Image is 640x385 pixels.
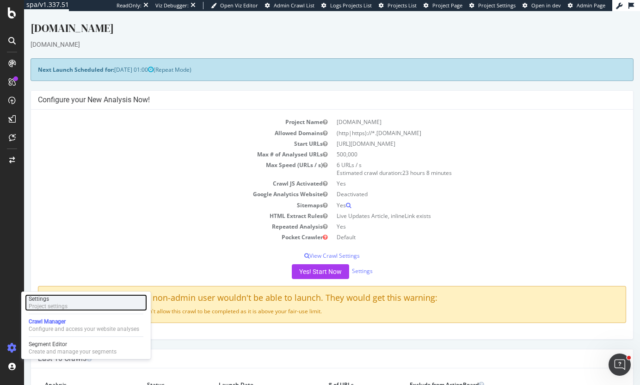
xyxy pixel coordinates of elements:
td: Sitemaps [14,189,308,199]
td: Google Analytics Website [14,178,308,188]
div: Create and manage your segments [29,348,117,355]
h4: You're admin, but a non-admin user wouldn't be able to launch. They would get this warning: [21,282,595,292]
th: Analysis [14,364,116,383]
div: (Repeat Mode) [6,47,609,70]
span: Logs Projects List [330,2,372,9]
span: Open in dev [531,2,561,9]
p: View Crawl Settings [14,241,602,248]
td: (http|https)://*.[DOMAIN_NAME] [308,117,602,127]
a: Project Settings [469,2,516,9]
td: Repeated Analysis [14,210,308,221]
div: Crawl Manager [29,318,139,325]
td: 6 URLs / s Estimated crawl duration: [308,149,602,167]
a: Admin Page [568,2,605,9]
th: Exclude from ActionBoard [379,364,561,383]
td: Start URLs [14,127,308,138]
a: Segment EditorCreate and manage your segments [25,340,147,356]
a: Project Page [424,2,462,9]
td: Project Name [14,106,308,116]
div: [DOMAIN_NAME] [6,29,609,38]
h4: Configure your New Analysis Now! [14,84,602,93]
div: Configure and access your website analyses [29,325,139,333]
td: Pocket Crawler [14,221,308,231]
span: Project Settings [478,2,516,9]
td: Allowed Domains [14,117,308,127]
span: [DATE] 01:00 [90,55,129,62]
iframe: Intercom live chat [609,354,631,376]
a: Admin Crawl List [265,2,314,9]
td: HTML Extract Rules [14,199,308,210]
div: Settings [29,295,68,303]
th: Launch Date [188,364,297,383]
div: ReadOnly: [117,2,142,9]
a: Logs Projects List [321,2,372,9]
a: SettingsProject settings [25,294,147,311]
span: Admin Crawl List [274,2,314,9]
a: Open in dev [523,2,561,9]
span: Admin Page [577,2,605,9]
span: Open Viz Editor [220,2,258,9]
h4: Last 10 Crawls [14,343,602,352]
td: Crawl JS Activated [14,167,308,178]
td: Max Speed (URLs / s) [14,149,308,167]
div: Project settings [29,303,68,310]
span: Projects List [388,2,417,9]
td: Default [308,221,602,231]
td: Yes [308,189,602,199]
div: Segment Editor [29,341,117,348]
td: Deactivated [308,178,602,188]
a: Crawl ManagerConfigure and access your website analyses [25,317,147,334]
td: 500,000 [308,138,602,149]
a: Projects List [379,2,417,9]
td: Yes [308,167,602,178]
td: [URL][DOMAIN_NAME] [308,127,602,138]
td: Max # of Analysed URLs [14,138,308,149]
td: [DOMAIN_NAME] [308,106,602,116]
span: Project Page [432,2,462,9]
a: Open Viz Editor [211,2,258,9]
a: Settings [328,256,349,264]
div: [DOMAIN_NAME] [6,9,609,29]
td: Live Updates Article, inlineLink exists [308,199,602,210]
td: Yes [308,210,602,221]
span: 23 hours 8 minutes [378,158,428,166]
th: # of URLs [297,364,379,383]
p: Sorry, your current plan doesn't allow this crawl to be completed as it is above your fair-use li... [21,296,595,304]
strong: Next Launch Scheduled for: [14,55,90,62]
th: Status [116,364,188,383]
button: Yes! Start Now [268,253,325,268]
div: Viz Debugger: [155,2,189,9]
